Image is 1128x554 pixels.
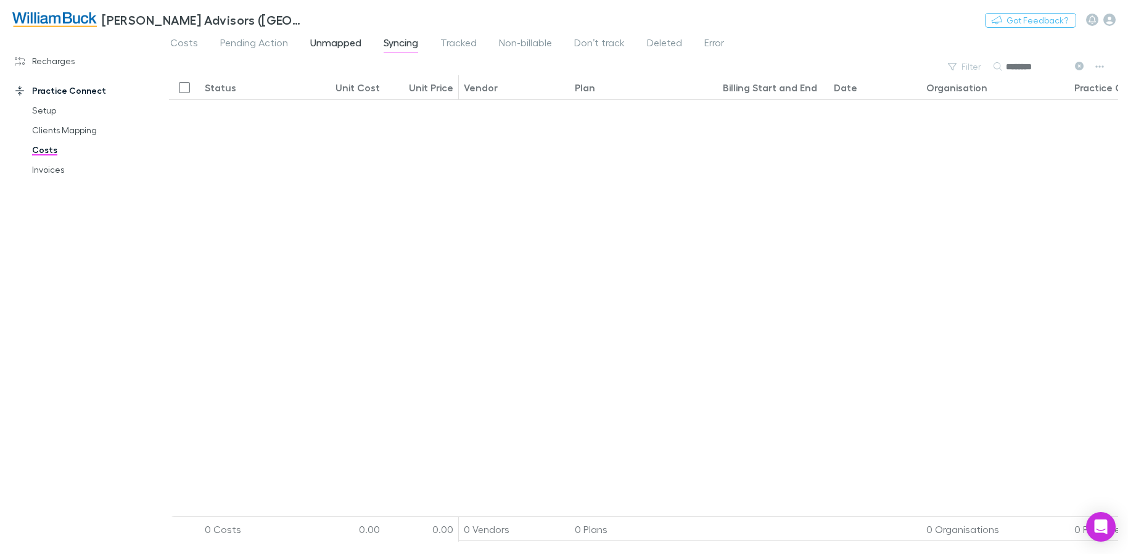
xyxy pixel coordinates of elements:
[926,81,987,94] div: Organisation
[921,517,1069,542] div: 0 Organisations
[205,81,236,94] div: Status
[499,36,552,52] span: Non-billable
[385,517,459,542] div: 0.00
[574,36,625,52] span: Don’t track
[647,36,682,52] span: Deleted
[102,12,306,27] h3: [PERSON_NAME] Advisors ([GEOGRAPHIC_DATA]) Pty Ltd
[2,51,166,71] a: Recharges
[985,13,1076,28] button: Got Feedback?
[723,81,817,94] div: Billing Start and End
[200,517,311,542] div: 0 Costs
[20,120,166,140] a: Clients Mapping
[20,101,166,120] a: Setup
[2,81,166,101] a: Practice Connect
[409,81,453,94] div: Unit Price
[1006,59,1068,74] div: Search
[20,140,166,160] a: Costs
[384,36,418,52] span: Syncing
[5,5,313,35] a: [PERSON_NAME] Advisors ([GEOGRAPHIC_DATA]) Pty Ltd
[464,81,498,94] div: Vendor
[440,36,477,52] span: Tracked
[170,36,198,52] span: Costs
[704,36,724,52] span: Error
[310,36,361,52] span: Unmapped
[570,517,718,542] div: 0 Plans
[834,81,857,94] div: Date
[459,517,570,542] div: 0 Vendors
[220,36,288,52] span: Pending Action
[575,81,595,94] div: Plan
[20,160,166,180] a: Invoices
[311,517,385,542] div: 0.00
[1086,512,1116,542] div: Open Intercom Messenger
[12,12,97,27] img: William Buck Advisors (WA) Pty Ltd's Logo
[942,59,989,74] button: Filter
[336,81,380,94] div: Unit Cost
